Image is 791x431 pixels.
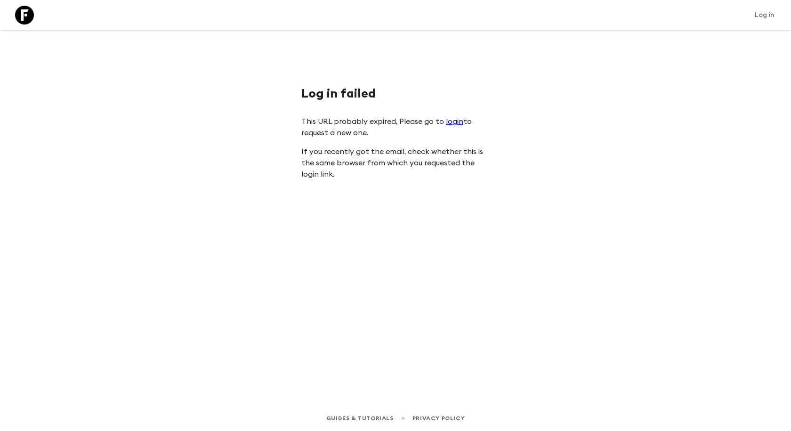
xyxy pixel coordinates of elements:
[446,118,463,125] a: login
[412,413,465,423] a: Privacy Policy
[301,116,490,138] p: This URL probably expired, Please go to to request a new one.
[750,8,780,22] a: Log in
[326,413,394,423] a: Guides & Tutorials
[301,146,490,180] p: If you recently got the email, check whether this is the same browser from which you requested th...
[301,87,490,101] h1: Log in failed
